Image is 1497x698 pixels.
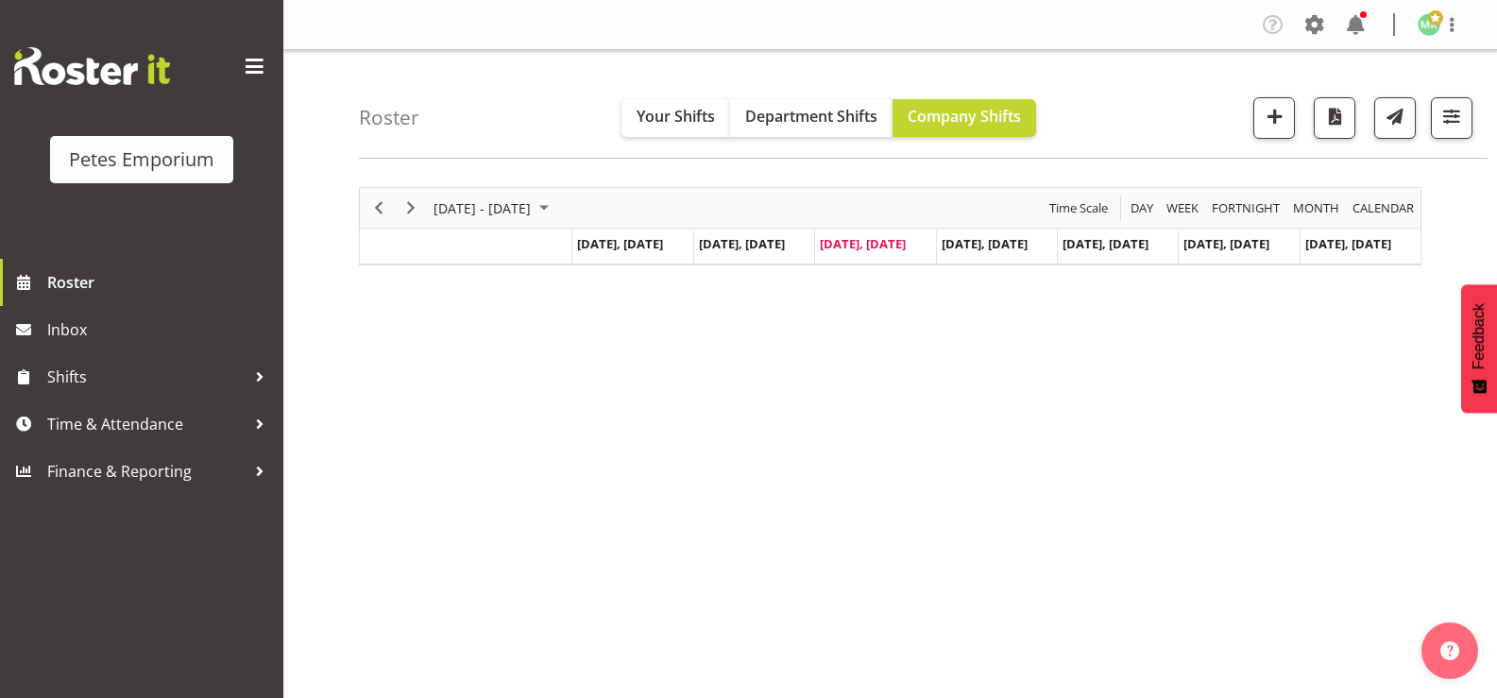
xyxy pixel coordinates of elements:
span: Roster [47,268,274,297]
span: Shifts [47,363,246,391]
button: Department Shifts [730,99,893,137]
div: Petes Emporium [69,145,214,174]
span: Department Shifts [745,106,877,127]
button: Download a PDF of the roster according to the set date range. [1314,97,1355,139]
button: Your Shifts [621,99,730,137]
button: Add a new shift [1253,97,1295,139]
h4: Roster [359,107,419,128]
button: Company Shifts [893,99,1036,137]
span: Finance & Reporting [47,457,246,485]
span: Your Shifts [637,106,715,127]
img: help-xxl-2.png [1440,641,1459,660]
span: Inbox [47,315,274,344]
span: Company Shifts [908,106,1021,127]
span: Feedback [1471,303,1488,369]
img: melanie-richardson713.jpg [1418,13,1440,36]
button: Filter Shifts [1431,97,1472,139]
button: Send a list of all shifts for the selected filtered period to all rostered employees. [1374,97,1416,139]
img: Rosterit website logo [14,47,170,85]
button: Feedback - Show survey [1461,284,1497,413]
span: Time & Attendance [47,410,246,438]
